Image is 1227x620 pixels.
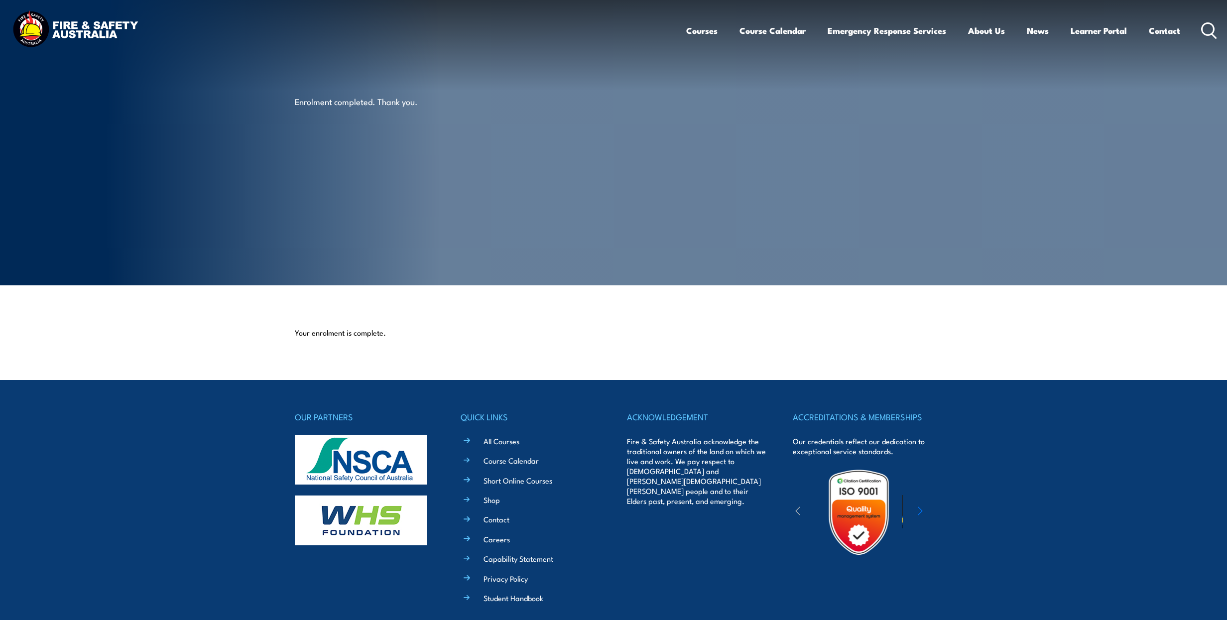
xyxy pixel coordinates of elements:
[484,495,500,505] a: Shop
[627,436,766,506] p: Fire & Safety Australia acknowledge the traditional owners of the land on which we live and work....
[484,573,528,584] a: Privacy Policy
[484,455,539,466] a: Course Calendar
[484,436,519,446] a: All Courses
[686,17,718,44] a: Courses
[739,17,806,44] a: Course Calendar
[1071,17,1127,44] a: Learner Portal
[627,410,766,424] h4: ACKNOWLEDGEMENT
[815,469,902,556] img: Untitled design (19)
[295,328,932,338] p: Your enrolment is complete.
[484,475,552,486] a: Short Online Courses
[295,435,427,485] img: nsca-logo-footer
[484,534,510,544] a: Careers
[484,514,509,524] a: Contact
[968,17,1005,44] a: About Us
[1027,17,1049,44] a: News
[793,410,932,424] h4: ACCREDITATIONS & MEMBERSHIPS
[828,17,946,44] a: Emergency Response Services
[902,495,989,529] img: ewpa-logo
[295,96,477,107] p: Enrolment completed. Thank you.
[793,436,932,456] p: Our credentials reflect our dedication to exceptional service standards.
[484,553,553,564] a: Capability Statement
[461,410,600,424] h4: QUICK LINKS
[484,593,543,603] a: Student Handbook
[1149,17,1180,44] a: Contact
[295,496,427,545] img: whs-logo-footer
[295,410,434,424] h4: OUR PARTNERS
